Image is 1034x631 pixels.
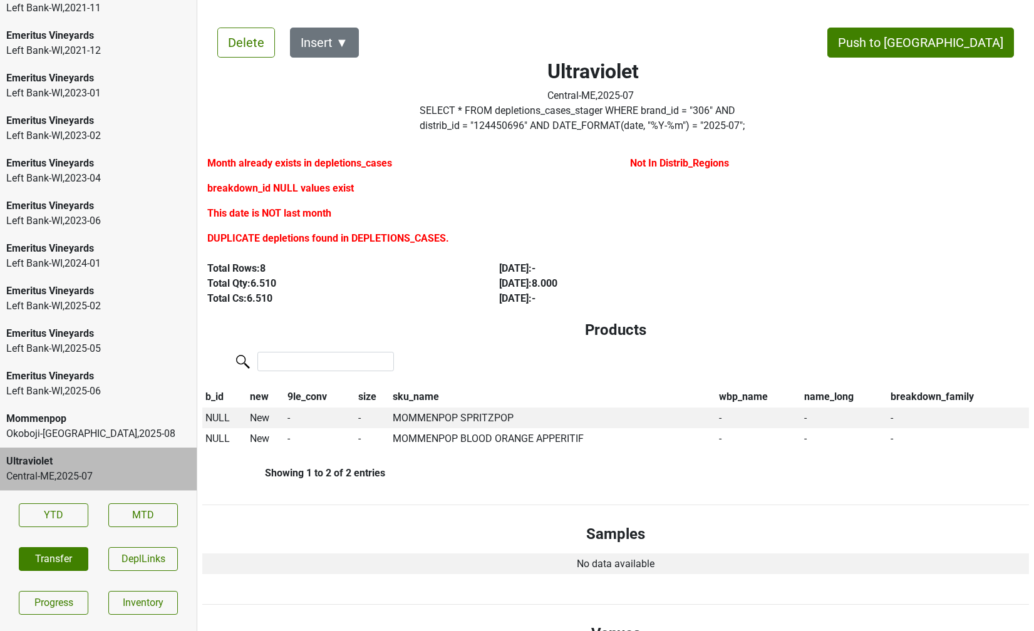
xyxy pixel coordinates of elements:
[716,408,800,429] td: -
[390,428,716,449] td: MOMMENPOP BLOOD ORANGE APPERITIF
[284,386,355,408] th: 9le_conv: activate to sort column ascending
[499,291,762,306] div: [DATE] : -
[6,299,190,314] div: Left Bank-WI , 2025 - 02
[801,408,887,429] td: -
[6,128,190,143] div: Left Bank-WI , 2023 - 02
[202,467,385,479] div: Showing 1 to 2 of 2 entries
[6,171,190,186] div: Left Bank-WI , 2023 - 04
[207,261,470,276] div: Total Rows: 8
[19,591,88,615] a: Progress
[801,386,887,408] th: name_long: activate to sort column ascending
[801,428,887,449] td: -
[6,426,190,441] div: Okoboji-[GEOGRAPHIC_DATA] , 2025 - 08
[887,408,1029,429] td: -
[390,386,716,408] th: sku_name: activate to sort column ascending
[6,198,190,213] div: Emeritus Vineyards
[827,28,1014,58] button: Push to [GEOGRAPHIC_DATA]
[247,408,285,429] td: New
[6,156,190,171] div: Emeritus Vineyards
[6,469,190,484] div: Central-ME , 2025 - 07
[205,412,230,424] span: NULL
[284,428,355,449] td: -
[202,553,1029,575] td: No data available
[108,547,178,571] button: DeplLinks
[716,428,800,449] td: -
[247,386,285,408] th: new: activate to sort column ascending
[499,276,762,291] div: [DATE] : 8.000
[6,256,190,271] div: Left Bank-WI , 2024 - 01
[6,341,190,356] div: Left Bank-WI , 2025 - 05
[6,326,190,341] div: Emeritus Vineyards
[207,231,449,246] label: DUPLICATE depletions found in DEPLETIONS_CASES.
[108,591,178,615] a: Inventory
[202,386,247,408] th: b_id: activate to sort column descending
[6,369,190,384] div: Emeritus Vineyards
[390,408,716,429] td: MOMMENPOP SPRITZPOP
[212,525,1019,543] h4: Samples
[207,206,331,221] label: This date is NOT last month
[547,59,639,83] h2: Ultraviolet
[716,386,800,408] th: wbp_name: activate to sort column ascending
[630,156,729,171] label: Not In Distrib_Regions
[207,291,470,306] div: Total Cs: 6.510
[207,156,392,171] label: Month already exists in depletions_cases
[247,428,285,449] td: New
[212,321,1019,339] h4: Products
[290,28,359,58] button: Insert ▼
[6,241,190,256] div: Emeritus Vineyards
[547,88,639,103] div: Central-ME , 2025 - 07
[6,1,190,16] div: Left Bank-WI , 2021 - 11
[207,181,354,196] label: breakdown_id NULL values exist
[6,213,190,228] div: Left Bank-WI , 2023 - 06
[284,408,355,429] td: -
[19,503,88,527] a: YTD
[887,386,1029,408] th: breakdown_family: activate to sort column ascending
[6,28,190,43] div: Emeritus Vineyards
[355,428,390,449] td: -
[6,113,190,128] div: Emeritus Vineyards
[355,386,390,408] th: size: activate to sort column ascending
[207,276,470,291] div: Total Qty: 6.510
[19,547,88,571] button: Transfer
[6,86,190,101] div: Left Bank-WI , 2023 - 01
[355,408,390,429] td: -
[6,43,190,58] div: Left Bank-WI , 2021 - 12
[6,384,190,399] div: Left Bank-WI , 2025 - 06
[887,428,1029,449] td: -
[499,261,762,276] div: [DATE] : -
[108,503,178,527] a: MTD
[217,28,275,58] button: Delete
[205,433,230,444] span: NULL
[6,411,190,426] div: Mommenpop
[420,103,767,133] label: Click to copy query
[6,284,190,299] div: Emeritus Vineyards
[6,71,190,86] div: Emeritus Vineyards
[6,454,190,469] div: Ultraviolet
